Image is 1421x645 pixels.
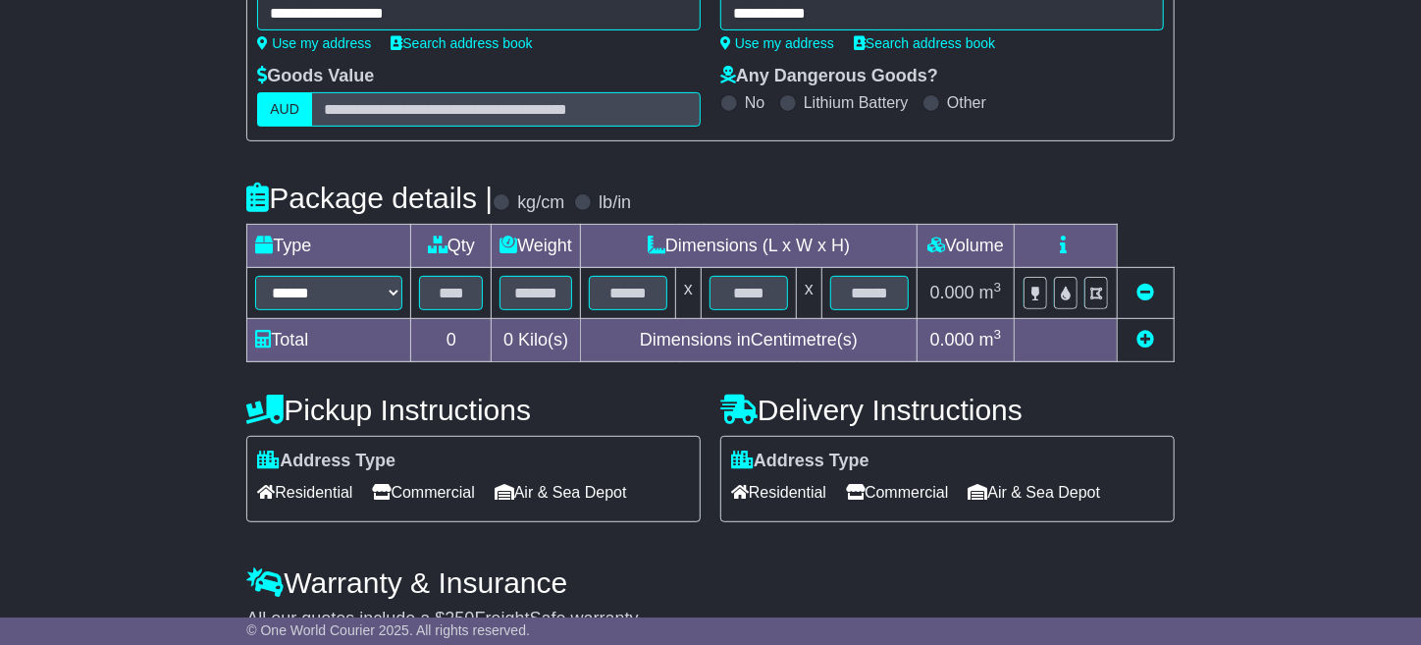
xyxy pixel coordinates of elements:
span: Commercial [846,477,948,508]
td: Total [247,319,411,362]
span: 250 [445,609,474,628]
label: lb/in [599,192,631,214]
td: x [797,268,822,319]
span: Residential [257,477,352,508]
span: Air & Sea Depot [495,477,627,508]
h4: Warranty & Insurance [246,566,1174,599]
a: Add new item [1136,330,1154,349]
label: Address Type [731,451,869,472]
h4: Delivery Instructions [720,394,1175,426]
td: Weight [492,225,581,268]
label: Address Type [257,451,395,472]
span: 0.000 [930,330,974,349]
h4: Pickup Instructions [246,394,701,426]
span: m [979,283,1002,302]
div: All our quotes include a $ FreightSafe warranty. [246,609,1174,630]
a: Use my address [720,35,834,51]
td: Qty [411,225,492,268]
td: Type [247,225,411,268]
a: Search address book [854,35,995,51]
span: m [979,330,1002,349]
label: AUD [257,92,312,127]
label: No [745,93,764,112]
span: © One World Courier 2025. All rights reserved. [246,622,530,638]
span: Air & Sea Depot [968,477,1100,508]
td: Dimensions (L x W x H) [581,225,918,268]
sup: 3 [994,280,1002,295]
label: kg/cm [517,192,564,214]
span: 0.000 [930,283,974,302]
h4: Package details | [246,182,493,214]
span: Commercial [372,477,474,508]
label: Any Dangerous Goods? [720,66,938,87]
label: Goods Value [257,66,374,87]
span: 0 [503,330,513,349]
label: Lithium Battery [804,93,909,112]
a: Remove this item [1136,283,1154,302]
sup: 3 [994,327,1002,342]
a: Search address book [391,35,532,51]
td: Kilo(s) [492,319,581,362]
td: 0 [411,319,492,362]
span: Residential [731,477,826,508]
td: Dimensions in Centimetre(s) [581,319,918,362]
label: Other [947,93,986,112]
td: Volume [918,225,1015,268]
a: Use my address [257,35,371,51]
td: x [676,268,702,319]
